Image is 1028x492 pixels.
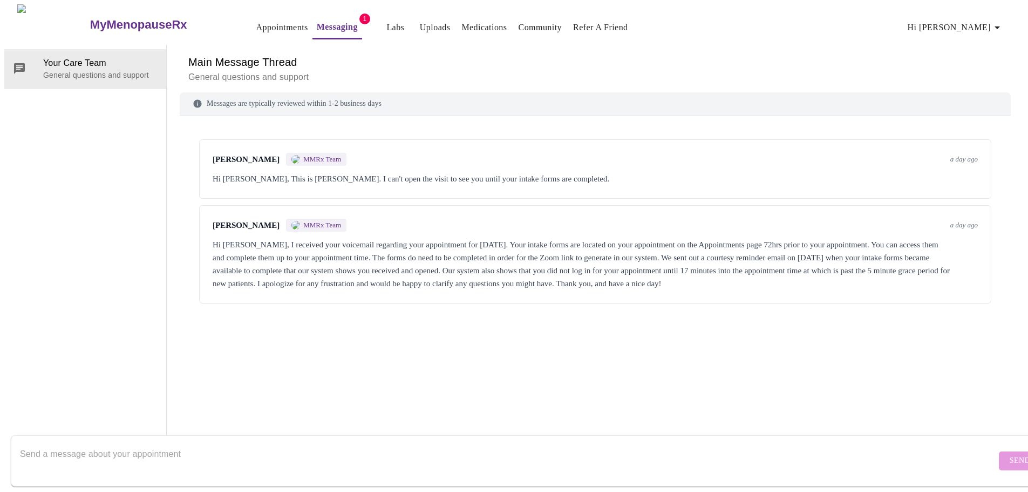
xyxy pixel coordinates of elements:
[90,18,187,32] h3: MyMenopauseRx
[514,17,567,38] button: Community
[252,17,312,38] button: Appointments
[457,17,511,38] button: Medications
[903,17,1008,38] button: Hi [PERSON_NAME]
[291,221,300,230] img: MMRX
[213,238,978,290] div: Hi [PERSON_NAME], I received your voicemail regarding your appointment for [DATE]. Your intake fo...
[88,6,230,44] a: MyMenopauseRx
[43,70,158,80] p: General questions and support
[519,20,562,35] a: Community
[180,92,1011,116] div: Messages are typically reviewed within 1-2 business days
[4,49,166,88] div: Your Care TeamGeneral questions and support
[213,155,280,164] span: [PERSON_NAME]
[188,71,1002,84] p: General questions and support
[188,53,1002,71] h6: Main Message Thread
[461,20,507,35] a: Medications
[312,16,362,39] button: Messaging
[386,20,404,35] a: Labs
[17,4,88,45] img: MyMenopauseRx Logo
[20,443,996,478] textarea: Send a message about your appointment
[317,19,358,35] a: Messaging
[378,17,413,38] button: Labs
[213,221,280,230] span: [PERSON_NAME]
[359,14,370,24] span: 1
[43,57,158,70] span: Your Care Team
[256,20,308,35] a: Appointments
[420,20,451,35] a: Uploads
[569,17,632,38] button: Refer a Friend
[213,172,978,185] div: Hi [PERSON_NAME], This is [PERSON_NAME]. I can't open the visit to see you until your intake form...
[573,20,628,35] a: Refer a Friend
[950,155,978,164] span: a day ago
[416,17,455,38] button: Uploads
[950,221,978,230] span: a day ago
[303,221,341,230] span: MMRx Team
[291,155,300,164] img: MMRX
[303,155,341,164] span: MMRx Team
[908,20,1004,35] span: Hi [PERSON_NAME]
